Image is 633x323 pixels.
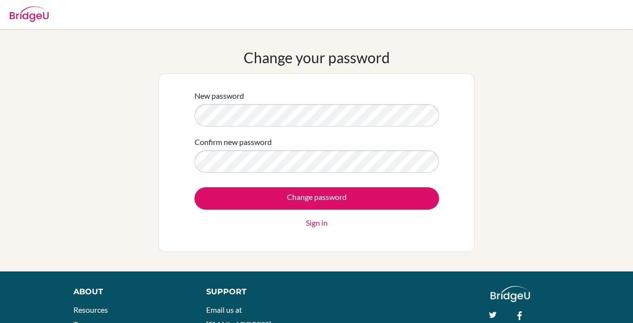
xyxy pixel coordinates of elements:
input: Change password [194,187,439,210]
a: Sign in [306,217,328,229]
h1: Change your password [244,49,390,66]
div: About [73,286,184,298]
div: Support [206,286,307,298]
img: logo_white@2x-f4f0deed5e89b7ecb1c2cc34c3e3d731f90f0f143d5ea2071677605dd97b5244.png [491,286,530,302]
img: Bridge-U [10,6,49,22]
a: Resources [73,305,108,314]
label: Confirm new password [194,136,272,148]
label: New password [194,90,244,102]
